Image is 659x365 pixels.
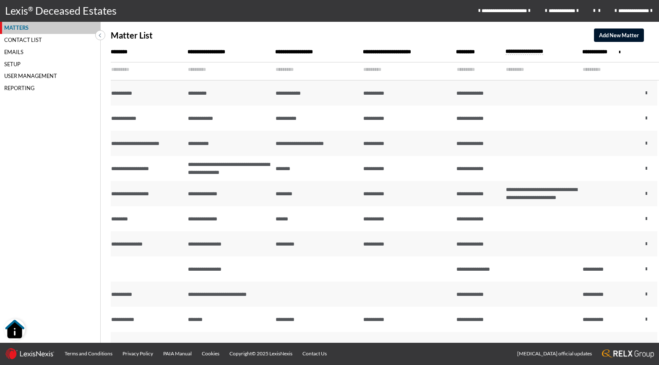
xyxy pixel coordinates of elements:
a: Cookies [197,343,224,365]
span: Add New Matter [599,32,639,39]
button: Open Resource Center [4,319,25,340]
img: LexisNexis_logo.0024414d.png [5,348,55,360]
a: Contact Us [297,343,332,365]
button: Add New Matter [594,28,644,42]
p: Matter List [111,31,153,40]
a: Terms and Conditions [60,343,117,365]
a: PAIA Manual [158,343,197,365]
img: RELX_logo.65c3eebe.png [602,349,654,358]
a: Privacy Policy [117,343,158,365]
a: Copyright© 2025 LexisNexis [224,343,297,365]
p: ® [28,4,35,18]
a: [MEDICAL_DATA] official updates [512,343,597,365]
